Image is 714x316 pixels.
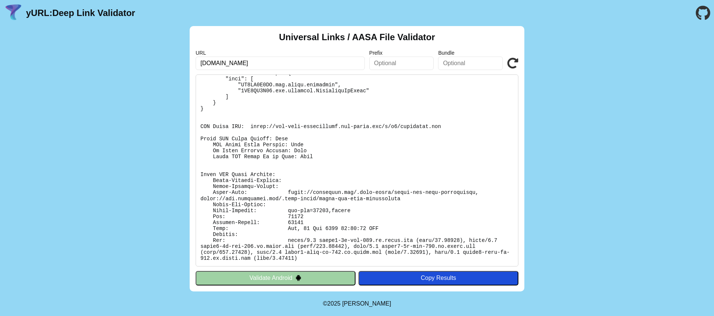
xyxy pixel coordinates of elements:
[26,8,135,18] a: yURL:Deep Link Validator
[438,57,503,70] input: Optional
[196,74,518,266] pre: Lorem ipsu do: sitam://consectet.adi/.elit-seddo/eiusm-tem-inci-utlaboreetd Ma Aliquaen: Admi Ven...
[327,300,341,307] span: 2025
[323,291,391,316] footer: ©
[362,275,515,281] div: Copy Results
[358,271,518,285] button: Copy Results
[196,50,365,56] label: URL
[196,271,356,285] button: Validate Android
[369,50,434,56] label: Prefix
[438,50,503,56] label: Bundle
[295,275,302,281] img: droidIcon.svg
[4,3,23,23] img: yURL Logo
[196,57,365,70] input: Required
[342,300,391,307] a: Michael Ibragimchayev's Personal Site
[279,32,435,42] h2: Universal Links / AASA File Validator
[369,57,434,70] input: Optional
